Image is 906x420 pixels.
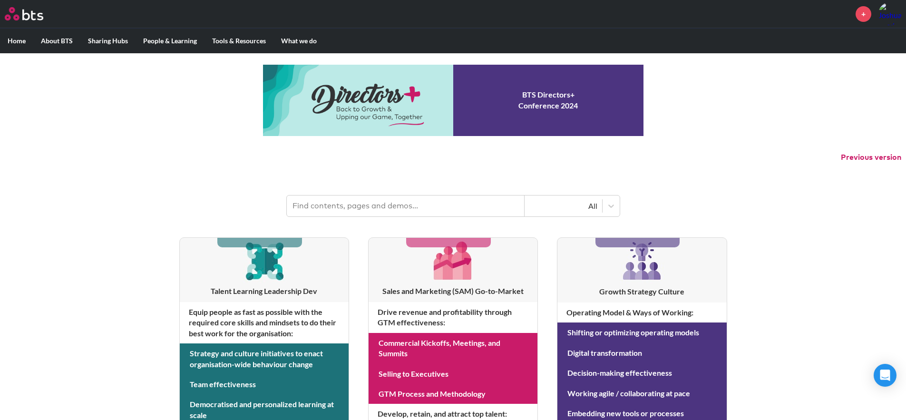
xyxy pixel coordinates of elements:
a: Profile [878,2,901,25]
button: Previous version [841,152,901,163]
div: All [529,201,597,211]
label: People & Learning [136,29,205,53]
label: What we do [273,29,324,53]
img: [object Object] [619,238,665,283]
div: Open Intercom Messenger [874,364,896,387]
h4: Operating Model & Ways of Working : [557,303,726,322]
h4: Drive revenue and profitability through GTM effectiveness : [369,302,537,333]
input: Find contents, pages and demos... [287,195,525,216]
h4: Equip people as fast as possible with the required core skills and mindsets to do their best work... [180,302,349,343]
h3: Talent Learning Leadership Dev [180,286,349,296]
img: BTS Logo [5,7,43,20]
label: Sharing Hubs [80,29,136,53]
h3: Growth Strategy Culture [557,286,726,297]
h3: Sales and Marketing (SAM) Go-to-Market [369,286,537,296]
img: [object Object] [430,238,476,283]
img: Joshua Shadrick [878,2,901,25]
label: Tools & Resources [205,29,273,53]
a: Conference 2024 [263,65,643,136]
img: [object Object] [242,238,287,283]
label: About BTS [33,29,80,53]
a: Go home [5,7,61,20]
a: + [856,6,871,22]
